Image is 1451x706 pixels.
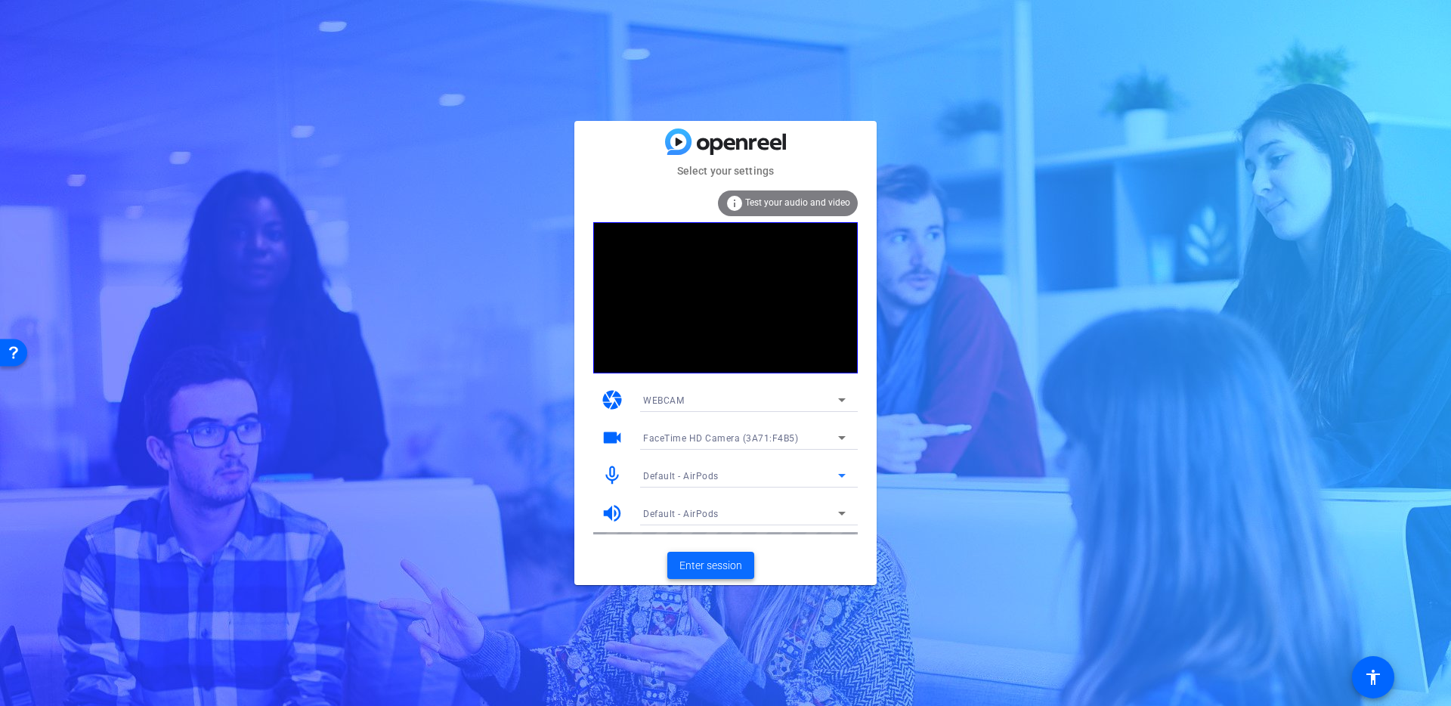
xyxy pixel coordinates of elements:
[679,558,742,574] span: Enter session
[574,163,877,179] mat-card-subtitle: Select your settings
[643,433,798,444] span: FaceTime HD Camera (3A71:F4B5)
[643,509,719,519] span: Default - AirPods
[745,197,850,208] span: Test your audio and video
[601,464,623,487] mat-icon: mic_none
[665,129,786,155] img: blue-gradient.svg
[601,502,623,525] mat-icon: volume_up
[643,471,719,482] span: Default - AirPods
[601,426,623,449] mat-icon: videocam
[601,389,623,411] mat-icon: camera
[643,395,684,406] span: WEBCAM
[725,194,744,212] mat-icon: info
[667,552,754,579] button: Enter session
[1364,668,1382,686] mat-icon: accessibility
